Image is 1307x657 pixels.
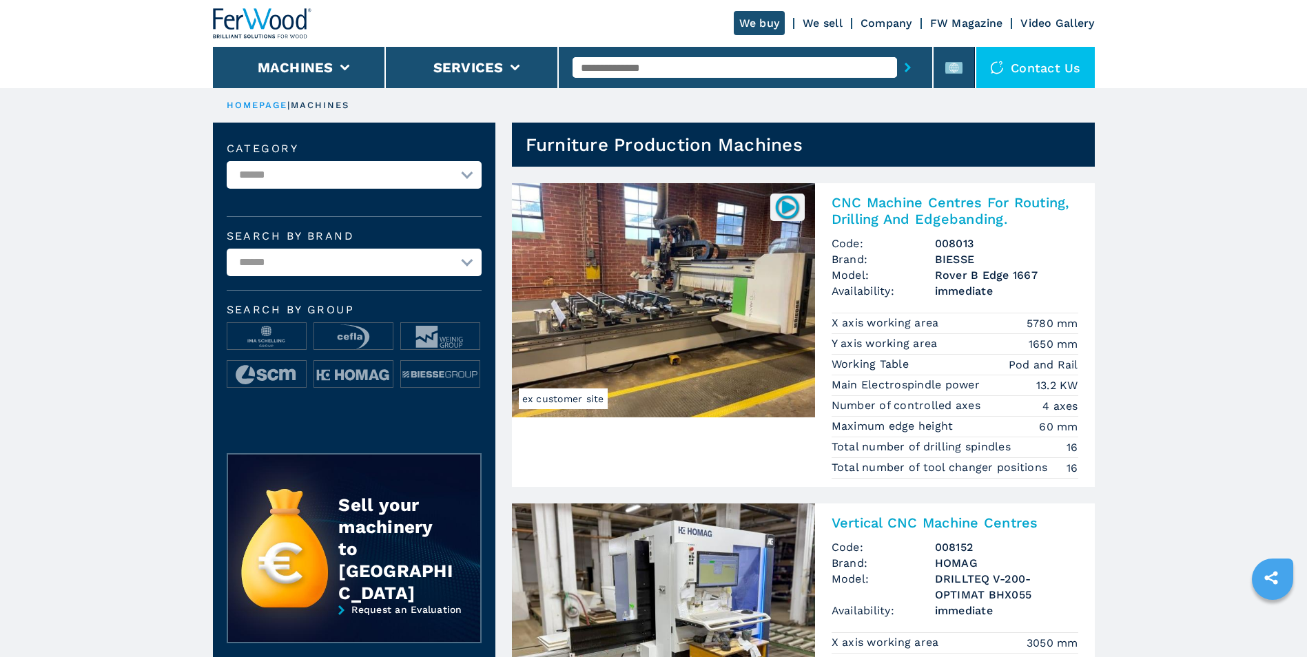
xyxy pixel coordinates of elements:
p: Working Table [832,357,913,372]
div: Contact us [976,47,1095,88]
img: image [227,323,306,351]
img: 008013 [774,194,801,220]
em: 60 mm [1039,419,1078,435]
img: image [227,361,306,388]
img: image [401,323,480,351]
p: Total number of drilling spindles [832,439,1015,455]
a: sharethis [1254,561,1288,595]
h2: Vertical CNC Machine Centres [832,514,1078,531]
em: 5780 mm [1027,315,1078,331]
h3: DRILLTEQ V-200-OPTIMAT BHX055 [935,571,1078,603]
label: Category [227,143,482,154]
p: Maximum edge height [832,419,957,434]
img: image [401,361,480,388]
p: X axis working area [832,635,943,650]
h3: 008013 [935,236,1078,251]
div: Sell your machinery to [GEOGRAPHIC_DATA] [338,494,453,604]
a: Company [861,17,912,30]
span: Brand: [832,251,935,267]
em: 13.2 KW [1036,377,1078,393]
a: FW Magazine [930,17,1003,30]
h3: Rover B Edge 1667 [935,267,1078,283]
span: | [287,100,290,110]
span: immediate [935,603,1078,618]
h3: BIESSE [935,251,1078,267]
button: Machines [258,59,333,76]
p: machines [291,99,350,112]
span: Code: [832,539,935,555]
a: HOMEPAGE [227,100,288,110]
span: Model: [832,267,935,283]
span: Model: [832,571,935,603]
span: Code: [832,236,935,251]
span: immediate [935,283,1078,299]
em: 4 axes [1042,398,1078,414]
span: ex customer site [519,388,608,409]
label: Search by brand [227,231,482,242]
img: CNC Machine Centres For Routing, Drilling And Edgebanding. BIESSE Rover B Edge 1667 [512,183,815,417]
span: Availability: [832,283,935,299]
h3: 008152 [935,539,1078,555]
em: Pod and Rail [1009,357,1078,373]
p: Total number of tool changer positions [832,460,1051,475]
button: Services [433,59,504,76]
img: Contact us [990,61,1004,74]
em: 1650 mm [1029,336,1078,352]
h1: Furniture Production Machines [526,134,803,156]
a: CNC Machine Centres For Routing, Drilling And Edgebanding. BIESSE Rover B Edge 1667ex customer si... [512,183,1095,487]
em: 3050 mm [1027,635,1078,651]
a: We sell [803,17,843,30]
p: Main Electrospindle power [832,377,984,393]
iframe: Chat [1248,595,1297,647]
a: We buy [734,11,785,35]
a: Video Gallery [1020,17,1094,30]
button: submit-button [897,52,918,83]
span: Search by group [227,304,482,315]
p: Y axis working area [832,336,941,351]
em: 16 [1067,439,1078,455]
h2: CNC Machine Centres For Routing, Drilling And Edgebanding. [832,194,1078,227]
span: Availability: [832,603,935,618]
span: Brand: [832,555,935,571]
img: image [314,323,393,351]
img: image [314,361,393,388]
p: X axis working area [832,315,943,331]
h3: HOMAG [935,555,1078,571]
a: Request an Evaluation [227,604,482,654]
em: 16 [1067,460,1078,476]
p: Number of controlled axes [832,398,985,413]
img: Ferwood [213,8,312,39]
